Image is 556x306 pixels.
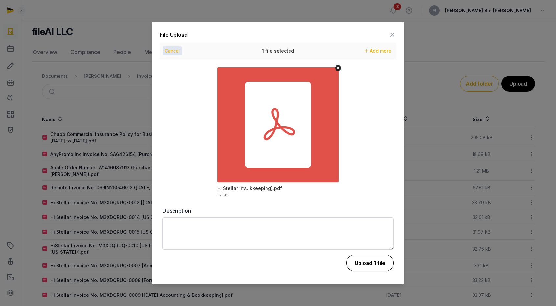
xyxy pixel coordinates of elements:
div: 1 file selected [229,43,327,59]
iframe: Chat Widget [438,230,556,306]
div: Uppy Dashboard [160,43,396,207]
div: Hi Stellar Invoice No. M3XDQRUQ-0018 [Sep'25 Accounting & Bookkeeping].pdf [217,185,282,192]
button: Remove file [335,65,341,71]
button: Upload 1 file [346,255,394,271]
span: Add more [370,48,391,54]
div: File Upload [160,31,188,39]
label: Description [162,207,394,215]
button: Cancel [163,46,182,55]
div: 32 KB [217,193,228,197]
button: Add more files [362,46,394,55]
